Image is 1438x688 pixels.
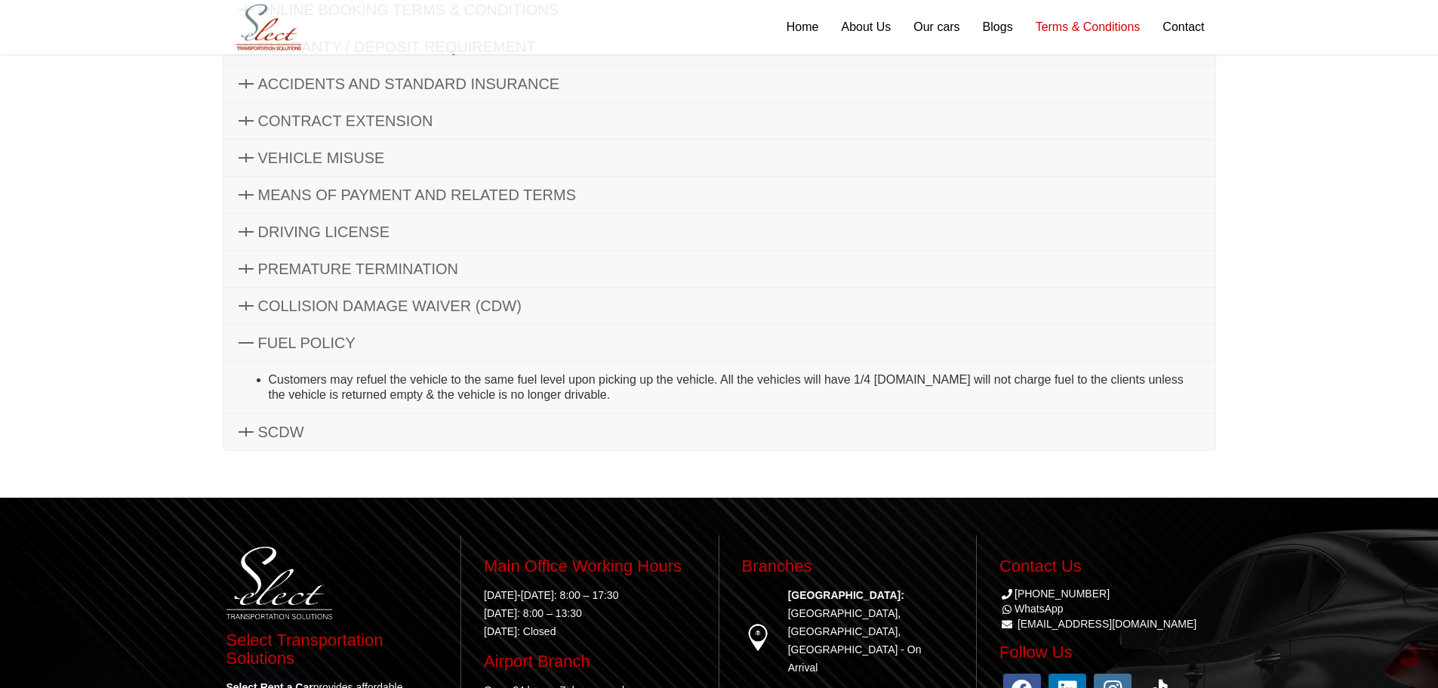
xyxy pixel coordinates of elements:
[223,251,1215,287] a: PREMATURE TERMINATION
[258,113,433,129] span: CONTRACT EXTENSION
[1018,618,1196,630] a: [EMAIL_ADDRESS][DOMAIN_NAME]
[223,214,1215,250] a: DRIVING LICENSE
[223,140,1215,176] a: VEHICLE MISUSE
[999,603,1064,615] a: WhatsApp
[484,586,696,640] p: [DATE]-[DATE]: 8:00 – 17:30 [DATE]: 8:00 – 13:30 [DATE]: Closed
[226,2,311,54] img: Select Rent a Car
[999,588,1110,600] a: [PHONE_NUMBER]
[223,103,1215,139] a: CONTRACT EXTENSION
[484,653,696,671] h3: Airport Branch
[258,335,356,351] span: FUEL POLICY
[788,607,922,674] a: [GEOGRAPHIC_DATA], [GEOGRAPHIC_DATA], [GEOGRAPHIC_DATA] - On Arrival
[258,187,577,203] span: MEANS OF PAYMENT AND RELATED TERMS
[269,372,1200,403] li: Customers may refuel the vehicle to the same fuel level upon picking up the vehicle. All the vehi...
[223,414,1215,450] a: SCDW
[999,643,1212,662] h3: Follow Us
[258,224,390,240] span: DRIVING LICENSE
[484,557,696,575] h3: Main Office Working Hours
[742,557,954,575] h3: Branches
[226,631,439,668] h3: Select Transportation Solutions
[258,424,304,440] span: SCDW
[258,150,385,166] span: VEHICLE MISUSE
[258,261,459,277] span: PREMATURE TERMINATION
[223,288,1215,324] a: COLLISION DAMAGE WAIVER (CDW)
[999,557,1212,575] h3: Contact Us
[223,325,1215,361] a: FUEL POLICY
[223,177,1215,213] a: MEANS OF PAYMENT AND RELATED TERMS
[223,66,1215,102] a: ACCIDENTS AND STANDARD INSURANCE
[258,298,522,314] span: COLLISION DAMAGE WAIVER (CDW)
[788,589,904,601] strong: [GEOGRAPHIC_DATA]:
[258,76,560,92] span: ACCIDENTS AND STANDARD INSURANCE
